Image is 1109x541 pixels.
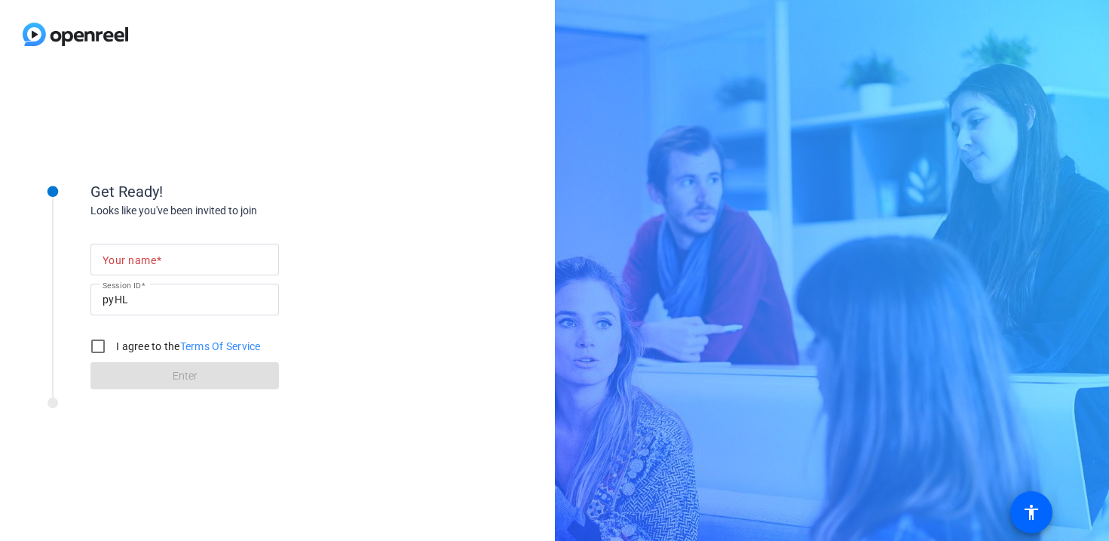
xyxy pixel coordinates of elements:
mat-icon: accessibility [1022,503,1040,521]
div: Looks like you've been invited to join [90,203,392,219]
div: Get Ready! [90,180,392,203]
label: I agree to the [113,339,261,354]
a: Terms Of Service [180,340,261,352]
mat-label: Your name [103,254,156,266]
mat-label: Session ID [103,281,141,290]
